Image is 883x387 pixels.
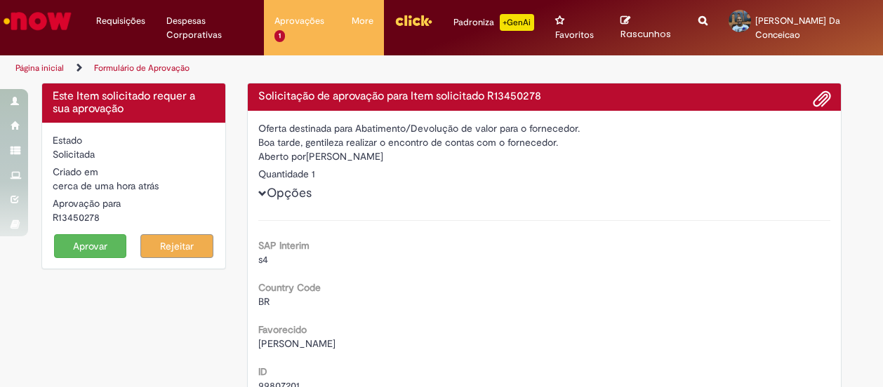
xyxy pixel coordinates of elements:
ul: Trilhas de página [11,55,578,81]
span: s4 [258,253,268,266]
label: Estado [53,133,82,147]
div: 27/08/2025 15:42:53 [53,179,215,193]
span: cerca de uma hora atrás [53,179,159,192]
div: Quantidade 1 [258,167,831,181]
span: [PERSON_NAME] [258,337,336,350]
label: Aberto por [258,149,306,163]
div: [PERSON_NAME] [258,149,831,167]
a: Rascunhos [620,15,677,41]
span: Aprovações [274,14,324,28]
b: Favorecido [258,323,307,336]
span: Rascunhos [620,27,671,41]
div: Padroniza [453,14,534,31]
div: Oferta destinada para Abatimento/Devolução de valor para o fornecedor. [258,121,831,135]
span: More [352,14,373,28]
span: BR [258,295,270,308]
label: Aprovação para [53,196,121,210]
div: R13450278 [53,210,215,224]
b: SAP Interim [258,239,310,252]
img: click_logo_yellow_360x200.png [394,10,432,31]
button: Rejeitar [140,234,213,258]
span: Requisições [96,14,145,28]
time: 27/08/2025 15:42:53 [53,179,159,192]
a: Página inicial [15,62,64,74]
h4: Este Item solicitado requer a sua aprovação [53,90,215,115]
p: +GenAi [500,14,534,31]
span: Favoritos [555,28,594,42]
h4: Solicitação de aprovação para Item solicitado R13450278 [258,90,831,103]
b: ID [258,365,267,378]
span: 1 [274,30,285,42]
div: Solicitada [53,147,215,161]
a: Formulário de Aprovação [94,62,190,74]
span: [PERSON_NAME] Da Conceicao [755,15,840,41]
b: Country Code [258,281,321,294]
button: Aprovar [54,234,127,258]
span: Despesas Corporativas [166,14,253,42]
div: Boa tarde, gentileza realizar o encontro de contas com o fornecedor. [258,135,831,149]
label: Criado em [53,165,98,179]
img: ServiceNow [1,7,74,35]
